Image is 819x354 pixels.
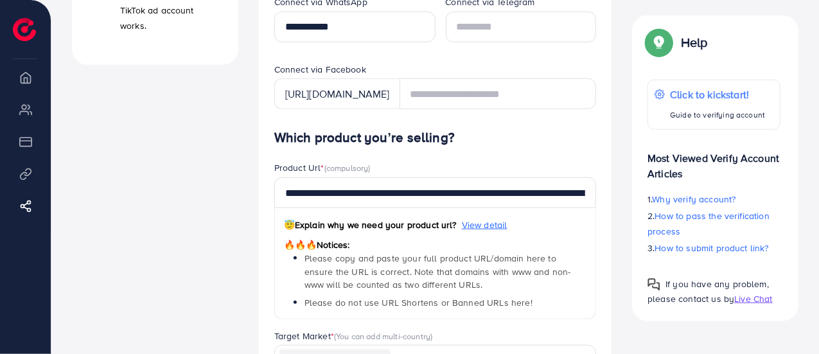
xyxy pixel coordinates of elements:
[734,292,772,305] span: Live Chat
[670,87,765,102] p: Click to kickstart!
[655,242,769,254] span: How to submit product link?
[647,278,769,305] span: If you have any problem, please contact us by
[764,296,809,344] iframe: Chat
[324,162,371,173] span: (compulsory)
[274,78,400,109] div: [URL][DOMAIN_NAME]
[274,130,597,146] h4: Which product you’re selling?
[274,161,371,174] label: Product Url
[274,63,366,76] label: Connect via Facebook
[647,140,780,181] p: Most Viewed Verify Account Articles
[284,218,295,231] span: 😇
[284,218,457,231] span: Explain why we need your product url?
[681,35,708,50] p: Help
[304,252,571,291] span: Please copy and paste your full product URL/domain here to ensure the URL is correct. Note that d...
[647,240,780,256] p: 3.
[647,191,780,207] p: 1.
[647,208,780,239] p: 2.
[647,278,660,291] img: Popup guide
[462,218,507,231] span: View detail
[304,296,533,309] span: Please do not use URL Shortens or Banned URLs here!
[647,209,770,238] span: How to pass the verification process
[670,107,765,123] p: Guide to verifying account
[284,238,317,251] span: 🔥🔥🔥
[653,193,736,206] span: Why verify account?
[274,330,433,342] label: Target Market
[647,31,671,54] img: Popup guide
[284,238,350,251] span: Notices:
[334,330,432,342] span: (You can add multi-country)
[13,18,36,41] img: logo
